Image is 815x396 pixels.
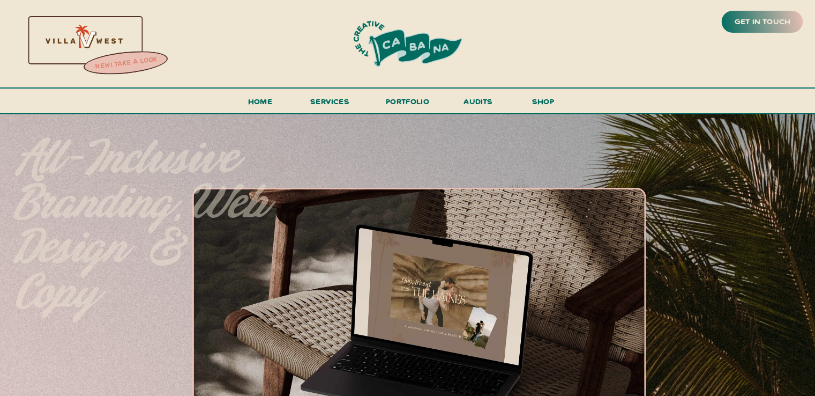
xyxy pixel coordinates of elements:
[462,94,495,113] a: audits
[15,137,271,289] p: All-inclusive branding, web design & copy
[518,94,569,113] a: shop
[82,53,170,74] a: new! take a look
[383,94,433,114] a: portfolio
[244,94,277,114] a: Home
[732,14,792,30] a: get in touch
[310,96,349,106] span: services
[308,94,353,114] a: services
